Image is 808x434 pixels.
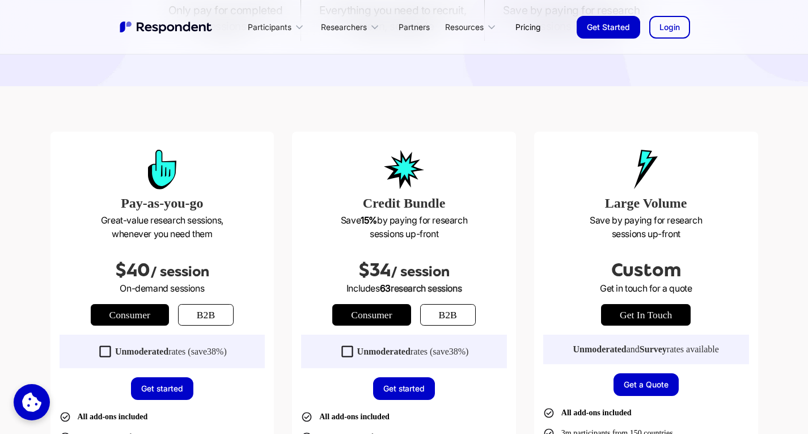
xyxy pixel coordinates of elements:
a: Consumer [332,304,411,326]
strong: All add-ons included [78,412,148,421]
a: Get started [131,377,193,400]
strong: Survey [640,344,667,354]
div: Resources [439,14,506,40]
a: Partners [390,14,439,40]
span: $40 [115,260,150,280]
p: Includes [301,281,507,295]
strong: 15% [361,214,377,226]
div: Participants [248,22,291,33]
span: $34 [358,260,391,280]
div: Researchers [321,22,367,33]
p: Save by paying for research sessions up-front [301,213,507,241]
a: b2b [420,304,476,326]
div: rates (save ) [115,346,227,357]
a: Get started [373,377,435,400]
p: Great-value research sessions, whenever you need them [60,213,265,241]
a: Pricing [506,14,549,40]
strong: Unmoderated [573,344,627,354]
span: Custom [611,260,681,280]
div: Participants [242,14,314,40]
h3: Pay-as-you-go [60,193,265,213]
strong: All add-ons included [561,408,632,417]
img: Untitled UI logotext [119,20,215,35]
a: b2b [178,304,234,326]
p: On-demand sessions [60,281,265,295]
strong: Unmoderated [115,347,168,356]
div: Resources [445,22,484,33]
a: get in touch [601,304,691,326]
p: Save by paying for research sessions up-front [543,213,749,241]
span: / session [391,264,450,280]
span: / session [150,264,209,280]
a: home [119,20,215,35]
div: Researchers [314,14,389,40]
span: 38% [449,347,466,356]
span: research sessions [391,283,462,294]
span: 38% [207,347,223,356]
a: Consumer [91,304,169,326]
p: Get in touch for a quote [543,281,749,295]
div: rates (save ) [357,346,469,357]
strong: All add-ons included [319,412,390,421]
a: Get a Quote [614,373,679,396]
span: 63 [380,283,391,294]
div: and rates available [573,344,719,355]
a: Get Started [577,16,640,39]
a: Login [649,16,690,39]
strong: Unmoderated [357,347,411,356]
h3: Large Volume [543,193,749,213]
h3: Credit Bundle [301,193,507,213]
